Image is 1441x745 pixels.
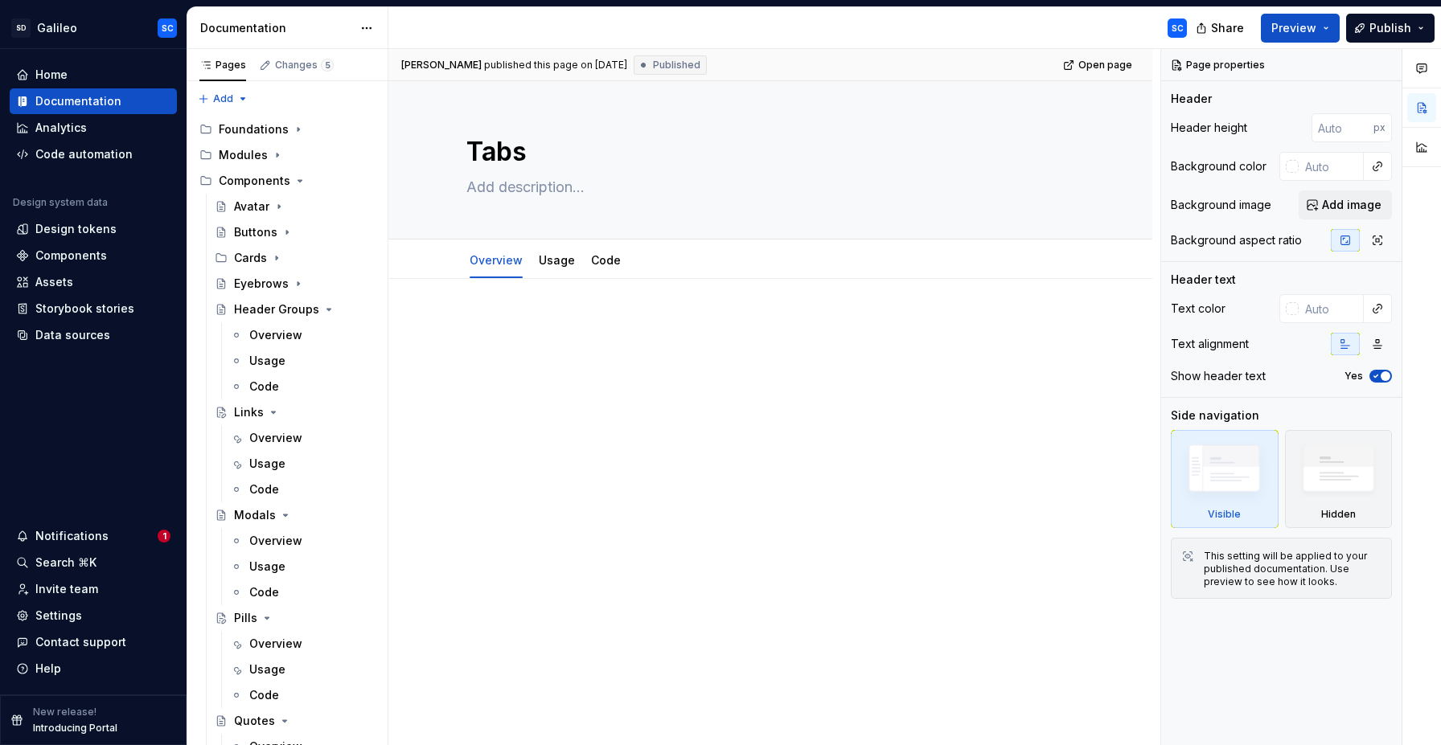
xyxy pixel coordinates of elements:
div: Overview [249,636,302,652]
span: Open page [1078,59,1132,72]
a: Assets [10,269,177,295]
div: Documentation [200,20,352,36]
div: Usage [532,243,581,276]
div: Code [249,379,279,395]
div: Hidden [1285,430,1393,528]
div: Design tokens [35,221,117,237]
div: Foundations [219,121,289,137]
a: Links [208,399,381,425]
button: Add image [1299,190,1392,219]
a: Overview [224,425,381,451]
span: 5 [321,59,334,72]
div: Background color [1171,158,1267,174]
button: Notifications1 [10,523,177,549]
a: Pills [208,605,381,631]
div: Components [35,248,107,264]
div: SD [11,18,31,38]
div: Quotes [234,713,275,729]
a: Code [224,682,381,708]
div: Header height [1171,120,1247,136]
a: Open page [1058,54,1139,76]
div: Contact support [35,634,126,650]
p: New release! [33,706,96,718]
div: Show header text [1171,368,1266,384]
span: Publish [1369,20,1411,36]
div: This setting will be applied to your published documentation. Use preview to see how it looks. [1204,550,1381,588]
div: Text color [1171,301,1225,317]
div: Overview [249,430,302,446]
div: Modules [219,147,268,163]
div: Side navigation [1171,407,1259,424]
a: Analytics [10,115,177,141]
a: Header Groups [208,297,381,322]
div: Code automation [35,146,133,162]
span: Share [1211,20,1244,36]
div: Overview [249,327,302,343]
div: Home [35,67,68,83]
div: Modals [234,507,276,523]
div: Galileo [37,20,77,36]
a: Eyebrows [208,271,381,297]
div: Header Groups [234,301,319,317]
div: Usage [249,661,285,677]
div: published this page on [DATE] [484,59,627,72]
a: Settings [10,603,177,628]
div: Pills [234,610,257,626]
div: Code [249,481,279,497]
a: Usage [224,657,381,682]
div: Eyebrows [234,276,289,292]
div: Overview [463,243,529,276]
div: Invite team [35,581,98,597]
div: Storybook stories [35,301,134,317]
a: Home [10,62,177,88]
span: Published [653,59,700,72]
span: Add [213,92,233,105]
div: Hidden [1321,508,1356,521]
p: px [1373,121,1386,134]
div: Components [193,168,381,194]
div: Foundations [193,117,381,142]
a: Overview [224,631,381,657]
span: [PERSON_NAME] [401,59,482,72]
a: Code [591,253,621,267]
div: Overview [249,533,302,549]
a: Code automation [10,141,177,167]
button: Preview [1261,14,1340,43]
div: Cards [234,250,267,266]
a: Overview [470,253,523,267]
a: Components [10,243,177,268]
div: Pages [199,59,246,72]
div: Usage [249,456,285,472]
a: Avatar [208,194,381,219]
div: Header [1171,91,1212,107]
input: Auto [1312,113,1373,142]
div: Changes [275,59,334,72]
input: Auto [1299,294,1364,323]
div: Usage [249,559,285,575]
div: Text alignment [1171,336,1249,352]
a: Documentation [10,88,177,114]
button: Help [10,656,177,682]
button: Share [1188,14,1254,43]
input: Auto [1299,152,1364,181]
button: Search ⌘K [10,550,177,575]
a: Quotes [208,708,381,734]
div: Links [234,404,264,420]
div: Buttons [234,224,277,240]
a: Data sources [10,322,177,348]
div: Code [585,243,627,276]
div: Code [249,687,279,703]
div: Search ⌘K [35,555,96,571]
div: Components [219,173,290,189]
button: Contact support [10,629,177,655]
div: Help [35,661,61,677]
div: Notifications [35,528,109,544]
div: Assets [35,274,73,290]
label: Yes [1345,370,1363,383]
button: Publish [1346,14,1435,43]
a: Storybook stories [10,296,177,321]
p: Introducing Portal [33,722,117,735]
a: Modals [208,502,381,528]
div: Documentation [35,93,121,109]
a: Usage [224,554,381,579]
